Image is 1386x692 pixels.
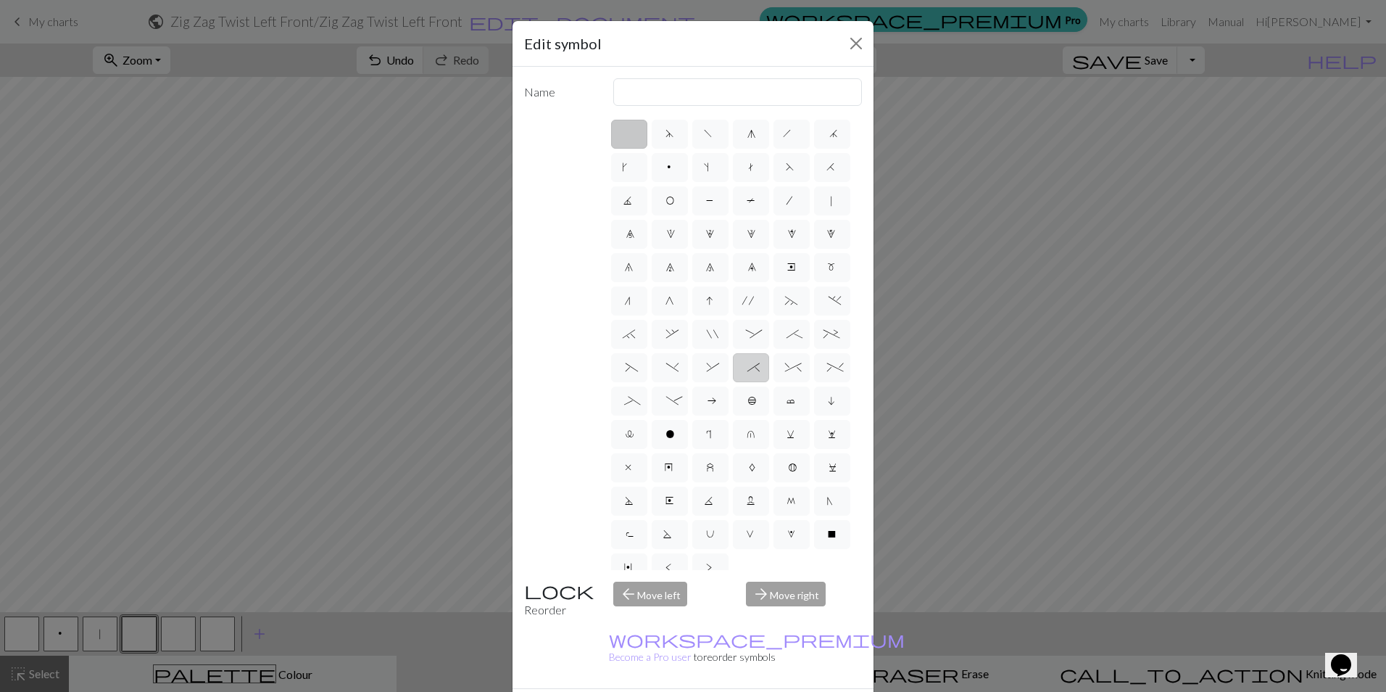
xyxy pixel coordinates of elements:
[666,228,673,243] span: 1
[665,429,674,443] span: o
[829,295,835,310] span: .
[515,582,605,619] div: Reorder
[625,495,633,510] span: D
[705,495,716,510] span: K
[747,228,755,243] span: 3
[665,128,673,143] span: d
[785,362,797,376] span: ^
[747,262,755,276] span: 9
[827,495,837,510] span: N
[624,562,634,577] span: Y
[787,195,797,210] span: /
[829,195,835,210] span: |
[787,429,797,443] span: v
[787,529,796,543] span: W
[707,329,713,343] span: "
[788,462,795,477] span: B
[666,362,673,376] span: )
[826,228,838,243] span: 5
[704,162,716,176] span: s
[827,529,837,543] span: X
[704,128,716,143] span: f
[747,495,755,510] span: L
[845,32,868,55] button: Close
[626,362,632,376] span: (
[609,633,905,663] a: Become a Pro user
[747,429,755,443] span: u
[706,562,715,577] span: >
[666,329,673,343] span: ,
[665,462,675,477] span: y
[785,295,798,310] span: ~
[626,228,633,243] span: 0
[706,462,715,477] span: z
[748,462,754,477] span: A
[621,162,637,176] span: k
[828,395,837,410] span: i
[706,195,715,210] span: P
[787,495,797,510] span: M
[624,462,634,477] span: x
[609,633,905,663] small: to reorder symbols
[746,329,756,343] span: :
[787,228,796,243] span: 4
[827,362,837,376] span: %
[625,529,634,543] span: R
[747,162,755,176] span: t
[706,529,715,543] span: U
[666,395,673,410] span: -
[626,429,632,443] span: l
[829,128,835,143] span: j
[747,395,755,410] span: b
[624,295,634,310] span: n
[623,195,635,210] span: J
[826,162,838,176] span: H
[787,329,796,343] span: ;
[705,228,715,243] span: 2
[787,395,797,410] span: c
[665,262,674,276] span: 7
[624,395,634,410] span: _
[742,295,760,310] span: '
[663,529,676,543] span: S
[623,329,636,343] span: `
[829,462,835,477] span: C
[665,295,674,310] span: G
[783,128,800,143] span: h
[665,495,674,510] span: E
[787,262,796,276] span: e
[515,78,605,106] label: Name
[665,562,674,577] span: <
[823,329,841,343] span: +
[609,629,905,649] span: workspace_premium
[706,395,715,410] span: a
[827,262,837,276] span: m
[747,128,754,143] span: g
[1325,634,1372,677] iframe: chat widget
[828,429,837,443] span: w
[747,195,755,210] span: T
[624,262,634,276] span: 6
[705,262,715,276] span: 8
[706,295,715,310] span: I
[707,362,713,376] span: &
[665,195,674,210] span: O
[665,162,674,176] span: p
[786,162,797,176] span: F
[746,529,756,543] span: V
[524,33,602,54] h5: Edit symbol
[706,429,715,443] span: r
